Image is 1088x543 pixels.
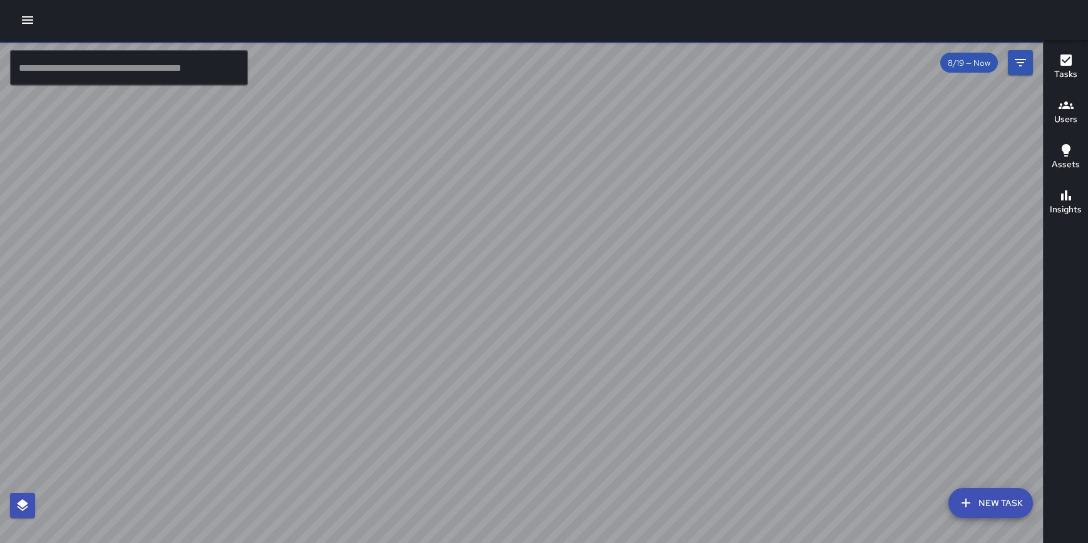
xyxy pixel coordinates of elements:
h6: Insights [1050,203,1082,217]
button: Filters [1008,50,1033,75]
h6: Assets [1052,158,1080,172]
button: Tasks [1044,45,1088,90]
button: Insights [1044,180,1088,225]
h6: Users [1054,113,1077,127]
span: 8/19 — Now [940,58,998,68]
h6: Tasks [1054,68,1077,81]
button: New Task [948,488,1033,518]
button: Users [1044,90,1088,135]
button: Assets [1044,135,1088,180]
